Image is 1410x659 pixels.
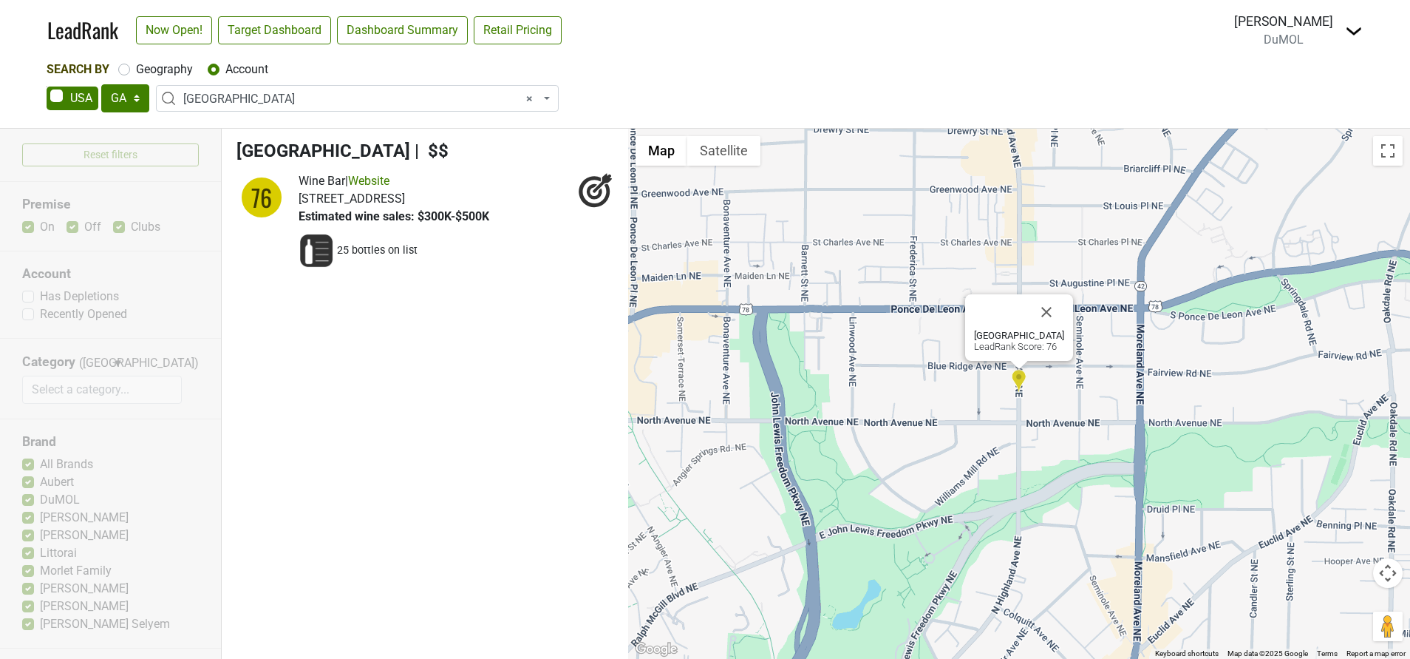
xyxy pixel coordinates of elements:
[1317,649,1338,658] a: Terms (opens in new tab)
[299,172,489,190] div: |
[348,174,389,188] a: Website
[415,141,449,161] span: | $$
[974,330,1064,341] b: [GEOGRAPHIC_DATA]
[47,15,118,46] a: LeadRank
[337,16,468,44] a: Dashboard Summary
[218,16,331,44] a: Target Dashboard
[156,85,559,112] span: Madeira Park
[1155,649,1219,659] button: Keyboard shortcuts
[299,192,405,206] span: [STREET_ADDRESS]
[299,233,334,268] img: Wine List
[687,136,760,166] button: Show satellite imagery
[236,141,410,161] span: [GEOGRAPHIC_DATA]
[183,90,540,108] span: Madeira Park
[337,243,418,258] span: 25 bottles on list
[1011,369,1026,393] div: Madeira Park
[136,16,212,44] a: Now Open!
[974,330,1064,352] div: LeadRank Score: 76
[239,175,284,220] div: 76
[1373,558,1403,588] button: Map camera controls
[1373,136,1403,166] button: Toggle fullscreen view
[225,61,268,78] label: Account
[299,209,489,223] span: Estimated wine sales: $300K-$500K
[1264,33,1304,47] span: DuMOL
[299,174,345,188] span: Wine Bar
[1234,12,1333,31] div: [PERSON_NAME]
[1345,22,1363,40] img: Dropdown Menu
[1029,294,1064,330] button: Close
[1227,649,1308,658] span: Map data ©2025 Google
[636,136,687,166] button: Show street map
[526,90,533,108] span: Remove all items
[632,640,681,659] img: Google
[474,16,562,44] a: Retail Pricing
[236,172,287,223] img: quadrant_split.svg
[136,61,193,78] label: Geography
[1346,649,1406,658] a: Report a map error
[47,62,109,76] span: Search By
[1373,612,1403,641] button: Drag Pegman onto the map to open Street View
[632,640,681,659] a: Open this area in Google Maps (opens a new window)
